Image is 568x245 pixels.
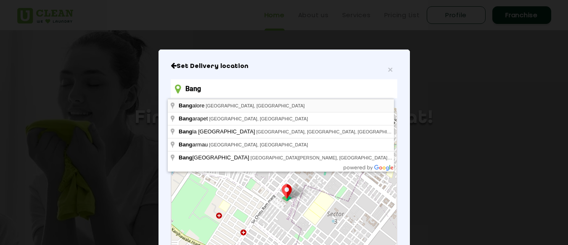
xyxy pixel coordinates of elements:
span: Bang [179,141,193,148]
span: [GEOGRAPHIC_DATA], [GEOGRAPHIC_DATA] [209,116,308,121]
span: la [GEOGRAPHIC_DATA] [179,128,256,135]
span: alore [179,102,206,109]
span: [GEOGRAPHIC_DATA][PERSON_NAME], [GEOGRAPHIC_DATA], [GEOGRAPHIC_DATA] [251,155,438,160]
span: [GEOGRAPHIC_DATA], [GEOGRAPHIC_DATA] [206,103,304,108]
span: [GEOGRAPHIC_DATA] [179,154,251,161]
h6: Close [171,62,397,70]
span: Bang [179,115,193,122]
span: Bang [179,102,193,109]
span: [GEOGRAPHIC_DATA], [GEOGRAPHIC_DATA], [GEOGRAPHIC_DATA], [GEOGRAPHIC_DATA] [256,129,457,134]
span: × [388,65,393,74]
span: Bang [179,128,193,135]
span: armau [179,141,209,148]
span: [GEOGRAPHIC_DATA], [GEOGRAPHIC_DATA] [209,142,308,147]
span: Bang [179,154,193,161]
span: arapet [179,115,209,122]
input: Enter location [171,79,397,98]
button: Close [388,65,393,74]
